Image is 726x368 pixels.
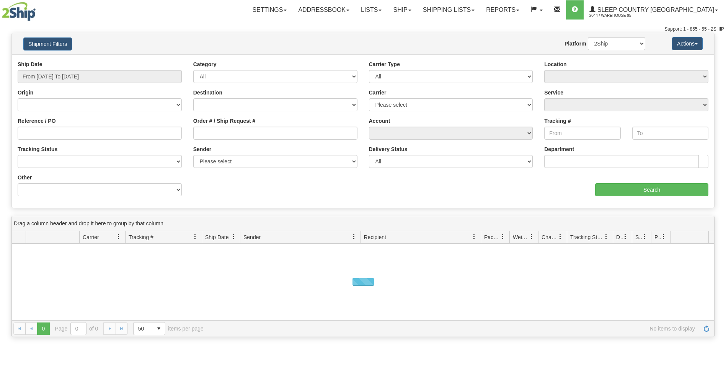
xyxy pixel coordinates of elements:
a: Pickup Status filter column settings [657,230,670,243]
label: Category [193,60,217,68]
span: Shipment Issues [635,233,642,241]
a: Sender filter column settings [348,230,361,243]
a: Recipient filter column settings [468,230,481,243]
a: Ship Date filter column settings [227,230,240,243]
span: Tracking Status [570,233,604,241]
a: Delivery Status filter column settings [619,230,632,243]
span: select [153,322,165,335]
label: Tracking Status [18,145,57,153]
a: Shipping lists [417,0,480,20]
span: Sender [243,233,261,241]
a: Settings [246,0,292,20]
label: Platform [564,40,586,47]
a: Weight filter column settings [525,230,538,243]
span: Ship Date [205,233,228,241]
button: Shipment Filters [23,37,72,50]
label: Other [18,174,32,181]
a: Sleep Country [GEOGRAPHIC_DATA] 2044 / Warehouse 95 [584,0,724,20]
a: Charge filter column settings [554,230,567,243]
span: Pickup Status [654,233,661,241]
span: Sleep Country [GEOGRAPHIC_DATA] [595,7,714,13]
a: Addressbook [292,0,355,20]
label: Origin [18,89,33,96]
label: Destination [193,89,222,96]
label: Department [544,145,574,153]
label: Location [544,60,566,68]
label: Delivery Status [369,145,408,153]
a: Carrier filter column settings [112,230,125,243]
span: Charge [542,233,558,241]
a: Tracking Status filter column settings [600,230,613,243]
span: Delivery Status [616,233,623,241]
span: items per page [133,322,204,335]
span: 2044 / Warehouse 95 [589,12,647,20]
input: From [544,127,620,140]
label: Carrier Type [369,60,400,68]
span: 50 [138,325,148,332]
span: No items to display [214,326,695,332]
span: Packages [484,233,500,241]
input: To [632,127,708,140]
a: Shipment Issues filter column settings [638,230,651,243]
iframe: chat widget [708,145,725,223]
a: Lists [355,0,387,20]
label: Carrier [369,89,387,96]
label: Tracking # [544,117,571,125]
a: Reports [480,0,525,20]
button: Actions [672,37,703,50]
label: Sender [193,145,211,153]
span: Carrier [83,233,99,241]
div: grid grouping header [12,216,714,231]
label: Reference / PO [18,117,56,125]
span: Page sizes drop down [133,322,165,335]
span: Tracking # [129,233,153,241]
input: Search [595,183,708,196]
a: Packages filter column settings [496,230,509,243]
label: Ship Date [18,60,42,68]
a: Ship [387,0,417,20]
span: Page 0 [37,322,49,335]
img: logo2044.jpg [2,2,36,21]
div: Support: 1 - 855 - 55 - 2SHIP [2,26,724,33]
span: Recipient [364,233,386,241]
a: Refresh [700,322,713,335]
label: Order # / Ship Request # [193,117,256,125]
span: Weight [513,233,529,241]
a: Tracking # filter column settings [189,230,202,243]
label: Service [544,89,563,96]
span: Page of 0 [55,322,98,335]
label: Account [369,117,390,125]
